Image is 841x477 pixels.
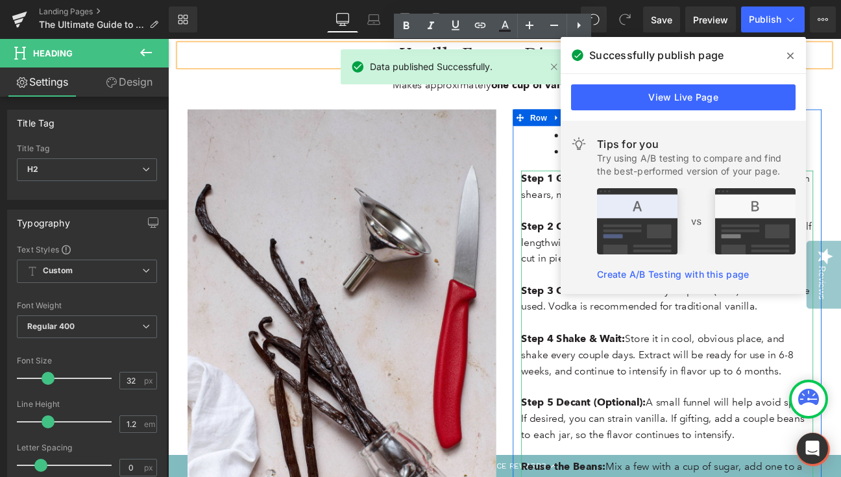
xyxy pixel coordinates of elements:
p: Any 80 proof (40%) alcohol can be used. Vodka is recommended for traditional vanilla. [412,285,753,323]
span: The Ultimate Guide to Crafting Your Own Homemade Vanilla Extract, Pastes, and Powders [39,19,144,30]
strong: Step 3 Cover with Alcohol: [412,287,565,301]
strong: Step 2 Cut Beans in Half: [412,212,555,226]
h2: Vanilla Extract Directions [13,6,772,31]
a: New Library [169,6,197,32]
button: Redo [612,6,638,32]
b: H2 [27,164,38,174]
b: Custom [43,265,73,276]
a: Mobile [421,6,452,32]
span: (80-proof) [558,124,610,138]
button: Undo [581,6,607,32]
a: Preview [685,6,736,32]
strong: one cup of vanilla extract [377,47,520,61]
b: Regular 400 [27,321,75,331]
span: Successfully publish page [589,47,724,63]
div: Text Styles [17,244,157,254]
div: Typography [17,210,70,228]
span: Text Block [554,151,597,167]
span: px [144,463,155,472]
div: Letter Spacing [17,443,157,452]
div: Try using A/B testing to compare and find the best-performed version of your page. [597,152,796,178]
p: Makes approximately . [13,45,772,64]
button: Publish [741,6,805,32]
span: Data published Successfully. [370,60,493,74]
a: Expand / Collapse [611,151,624,167]
span: Heading [33,48,73,58]
div: Line Height [17,400,157,409]
span: px [144,376,155,385]
a: View Live Page [571,84,796,110]
div: Open Intercom Messenger [797,433,828,464]
a: Laptop [358,6,389,32]
a: Create A/B Testing with this page [597,269,749,280]
strong: Step 5 Decant (Optional): [412,417,557,432]
img: tip.png [597,188,796,254]
div: Title Tag [17,144,157,153]
div: Title Tag [17,110,55,128]
img: light.svg [571,136,587,152]
a: Expand / Collapse [445,82,462,102]
p: Using a sharp knife, cut beans in half lengthwise, exposing vanilla seeds. Place in bottle. If ne... [412,210,753,265]
span: Save [651,13,672,27]
span: Preview [693,13,728,27]
a: Design [87,67,171,97]
span: em [144,420,155,428]
a: Landing Pages [39,6,169,17]
button: More [810,6,836,32]
strong: Step 4 Shake & Wait: [412,343,533,357]
strong: Step 1 Gather Supplies: [412,156,548,170]
span: A small funnel will help avoid spills. If desired, you can strain vanilla. If gifting, add a coup... [412,417,749,469]
div: Font Weight [17,301,157,310]
div: Tips for you [597,136,796,152]
a: Desktop [327,6,358,32]
p: You will need a sharp knife or kitchen shears, mini funnel, glass bottle with lid and alcohol. [412,154,753,191]
li: vanilla pods, splits or cuts [451,103,727,122]
span: Store it in cool, obvious place, and shake every couple days. Extract will be ready for use in 6-... [412,343,729,395]
span: Row [419,82,445,102]
a: Tablet [389,6,421,32]
span: 8 ounces alcohol [467,124,558,138]
div: Font Size [17,356,157,365]
span: Publish [749,14,781,25]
